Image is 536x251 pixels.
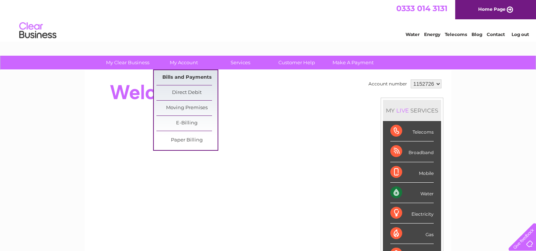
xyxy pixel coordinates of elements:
[156,85,218,100] a: Direct Debit
[322,56,384,69] a: Make A Payment
[390,183,434,203] div: Water
[19,19,57,42] img: logo.png
[390,203,434,224] div: Electricity
[487,32,505,37] a: Contact
[93,4,444,36] div: Clear Business is a trading name of Verastar Limited (registered in [GEOGRAPHIC_DATA] No. 3667643...
[97,56,158,69] a: My Clear Business
[383,100,441,121] div: MY SERVICES
[156,101,218,115] a: Moving Premises
[396,4,447,13] a: 0333 014 3131
[512,32,529,37] a: Log out
[390,141,434,162] div: Broadband
[390,162,434,183] div: Mobile
[424,32,440,37] a: Energy
[210,56,271,69] a: Services
[406,32,420,37] a: Water
[472,32,482,37] a: Blog
[153,56,215,69] a: My Account
[390,121,434,141] div: Telecoms
[445,32,467,37] a: Telecoms
[367,78,409,90] td: Account number
[390,224,434,244] div: Gas
[156,133,218,148] a: Paper Billing
[156,70,218,85] a: Bills and Payments
[395,107,410,114] div: LIVE
[156,116,218,131] a: E-Billing
[266,56,327,69] a: Customer Help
